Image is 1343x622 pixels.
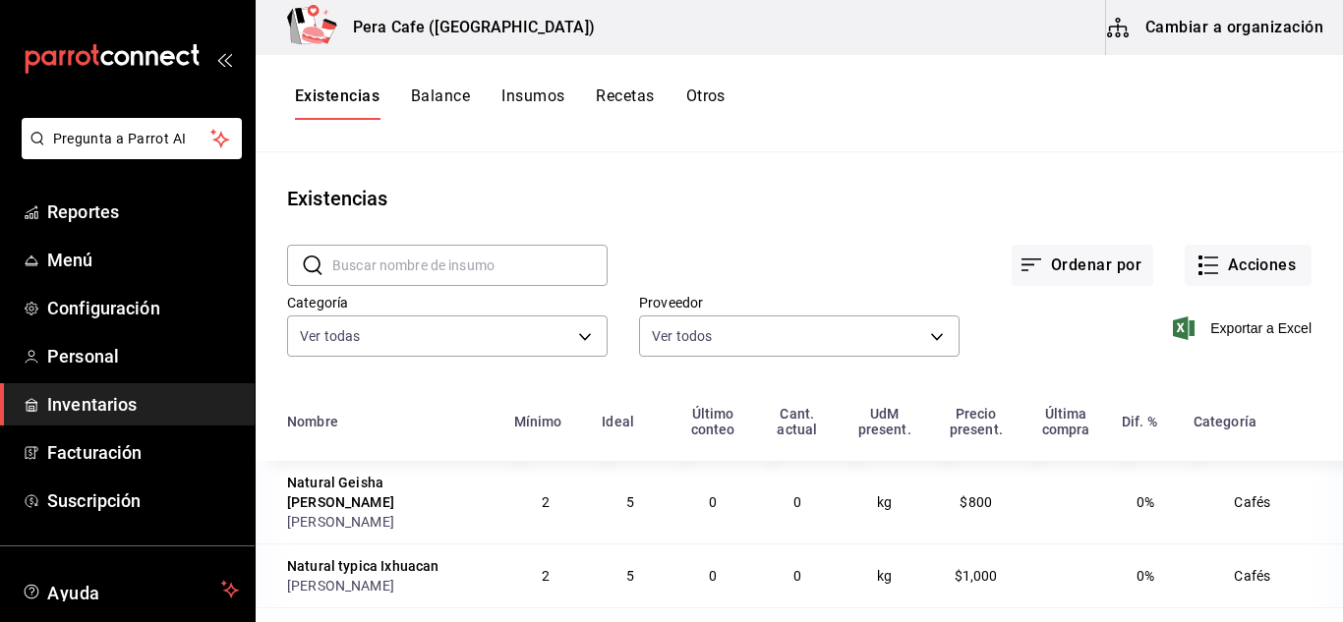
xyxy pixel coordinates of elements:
span: $1,000 [955,568,998,584]
button: Acciones [1185,245,1312,286]
span: 5 [626,494,634,510]
div: Existencias [287,184,387,213]
span: Inventarios [47,391,239,418]
label: Categoría [287,296,608,310]
span: 0% [1137,568,1154,584]
div: Cant. actual [768,406,828,437]
div: Última compra [1033,406,1098,437]
div: Precio present. [942,406,1010,437]
td: kg [839,461,930,543]
button: Exportar a Excel [1177,316,1312,340]
span: Pregunta a Parrot AI [53,129,211,149]
div: Natural typica Ixhuacan [287,556,438,576]
span: 0 [709,494,717,510]
div: Mínimo [514,414,562,429]
span: 2 [542,494,550,510]
span: Menú [47,247,239,273]
div: [PERSON_NAME] [287,576,491,595]
label: Proveedor [639,296,960,310]
button: Recetas [596,86,654,120]
a: Pregunta a Parrot AI [14,142,242,163]
td: Cafés [1182,543,1343,607]
span: Reportes [47,198,239,225]
span: Configuración [47,295,239,321]
span: 5 [626,568,634,584]
span: 0 [709,568,717,584]
div: UdM present. [850,406,918,437]
button: Otros [686,86,726,120]
span: 2 [542,568,550,584]
span: Personal [47,343,239,369]
h3: Pera Cafe ([GEOGRAPHIC_DATA]) [337,16,595,39]
button: Insumos [501,86,564,120]
td: Cafés [1182,461,1343,543]
span: Suscripción [47,487,239,514]
button: Existencias [295,86,380,120]
span: Ver todas [300,326,360,346]
button: Pregunta a Parrot AI [22,118,242,159]
span: 0 [793,494,801,510]
div: Categoría [1194,414,1256,429]
div: [PERSON_NAME] [287,512,491,532]
span: Ver todos [652,326,712,346]
div: Dif. % [1122,414,1157,429]
span: $800 [960,494,992,510]
div: Natural Geisha [PERSON_NAME] [287,473,491,512]
span: Facturación [47,439,239,466]
span: 0% [1137,494,1154,510]
span: Ayuda [47,578,213,601]
div: Nombre [287,414,338,429]
button: Balance [411,86,470,120]
td: kg [839,543,930,607]
span: 0 [793,568,801,584]
div: navigation tabs [295,86,726,120]
button: open_drawer_menu [216,51,232,67]
div: Último conteo [681,406,743,437]
input: Buscar nombre de insumo [332,246,608,285]
button: Ordenar por [1012,245,1153,286]
div: Ideal [602,414,634,429]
